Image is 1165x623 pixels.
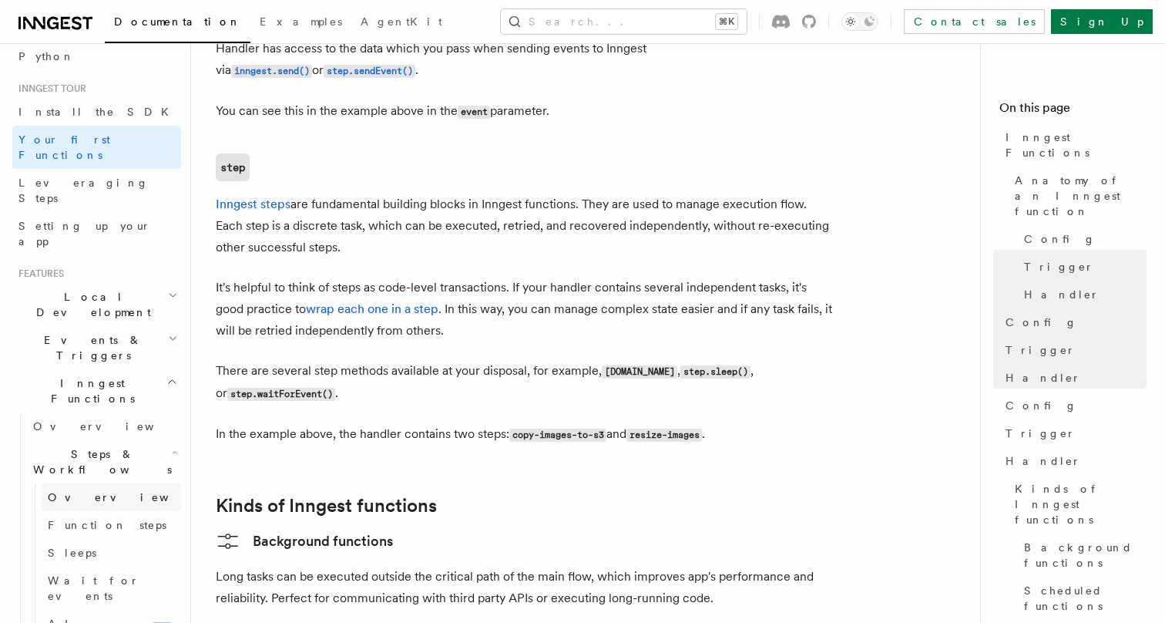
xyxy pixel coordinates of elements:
[27,413,181,440] a: Overview
[501,9,747,34] button: Search...⌘K
[351,5,452,42] a: AgentKit
[216,100,832,123] p: You can see this in the example above in the parameter.
[361,15,442,28] span: AgentKit
[12,98,181,126] a: Install the SDK
[1009,167,1147,225] a: Anatomy of an Inngest function
[42,511,181,539] a: Function steps
[231,62,312,77] a: inngest.send()
[216,38,832,82] p: Handler has access to the data which you pass when sending events to Inngest via or .
[999,123,1147,167] a: Inngest Functions
[1006,342,1076,358] span: Trigger
[48,547,96,559] span: Sleeps
[626,429,702,442] code: resize-images
[1006,398,1077,413] span: Config
[42,483,181,511] a: Overview
[1024,583,1147,614] span: Scheduled functions
[216,529,393,554] a: Background functions
[458,106,490,119] code: event
[1006,315,1077,330] span: Config
[12,369,181,413] button: Inngest Functions
[841,12,878,31] button: Toggle dark mode
[1024,231,1096,247] span: Config
[999,447,1147,475] a: Handler
[227,388,335,401] code: step.waitForEvent()
[12,42,181,70] a: Python
[1024,287,1100,302] span: Handler
[216,360,832,405] p: There are several step methods available at your disposal, for example, , , or .
[1018,225,1147,253] a: Config
[18,50,75,62] span: Python
[42,567,181,610] a: Wait for events
[12,375,166,406] span: Inngest Functions
[42,539,181,567] a: Sleeps
[1006,453,1081,469] span: Handler
[999,419,1147,447] a: Trigger
[12,332,168,363] span: Events & Triggers
[27,446,172,477] span: Steps & Workflows
[1015,481,1147,527] span: Kinds of Inngest functions
[250,5,351,42] a: Examples
[999,392,1147,419] a: Config
[12,283,181,326] button: Local Development
[999,336,1147,364] a: Trigger
[324,65,415,78] code: step.sendEvent()
[18,220,151,248] span: Setting up your app
[12,169,181,212] a: Leveraging Steps
[216,566,832,609] p: Long tasks can be executed outside the critical path of the main flow, which improves app's perfo...
[18,177,149,204] span: Leveraging Steps
[12,268,64,280] span: Features
[216,197,290,211] a: Inngest steps
[716,14,737,29] kbd: ⌘K
[114,15,241,28] span: Documentation
[18,106,178,118] span: Install the SDK
[12,83,86,95] span: Inngest tour
[1006,370,1081,386] span: Handler
[12,326,181,369] button: Events & Triggers
[306,301,438,316] a: wrap each one in a step
[509,429,606,442] code: copy-images-to-s3
[216,153,250,181] a: step
[12,126,181,169] a: Your first Functions
[216,277,832,342] p: It's helpful to think of steps as code-level transactions. If your handler contains several indep...
[231,65,312,78] code: inngest.send()
[1009,475,1147,534] a: Kinds of Inngest functions
[680,365,750,379] code: step.sleep()
[1006,426,1076,441] span: Trigger
[1024,259,1094,274] span: Trigger
[999,308,1147,336] a: Config
[48,491,206,503] span: Overview
[216,423,832,446] p: In the example above, the handler contains two steps: and .
[1015,173,1147,219] span: Anatomy of an Inngest function
[260,15,342,28] span: Examples
[216,194,832,258] p: are fundamental building blocks in Inngest functions. They are used to manage execution flow. Eac...
[48,574,139,602] span: Wait for events
[18,133,110,161] span: Your first Functions
[12,212,181,255] a: Setting up your app
[27,440,181,483] button: Steps & Workflows
[999,364,1147,392] a: Handler
[904,9,1045,34] a: Contact sales
[999,99,1147,123] h4: On this page
[1018,577,1147,620] a: Scheduled functions
[1024,540,1147,571] span: Background functions
[324,62,415,77] a: step.sendEvent()
[1051,9,1153,34] a: Sign Up
[1006,130,1147,160] span: Inngest Functions
[602,365,677,379] code: [DOMAIN_NAME]
[48,519,166,531] span: Function steps
[105,5,250,43] a: Documentation
[216,495,437,517] a: Kinds of Inngest functions
[1018,534,1147,577] a: Background functions
[33,420,192,433] span: Overview
[1018,281,1147,308] a: Handler
[1018,253,1147,281] a: Trigger
[12,289,168,320] span: Local Development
